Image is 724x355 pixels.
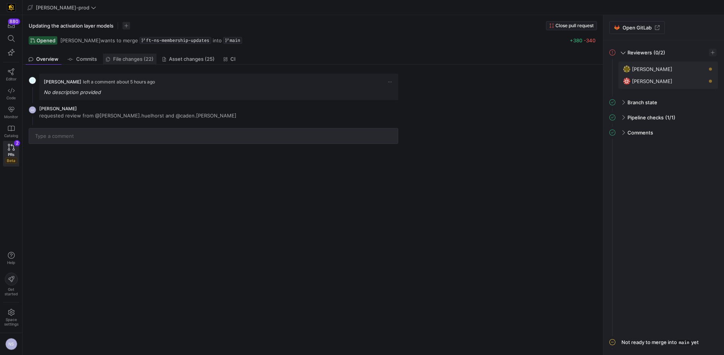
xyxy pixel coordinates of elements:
[4,133,18,138] span: Catalog
[623,65,630,73] img: https://secure.gravatar.com/avatar/332e4ab4f8f73db06c2cf0bfcf19914be04f614aded7b53ca0c4fd3e75c0e2...
[83,79,115,85] span: left a comment
[223,37,242,44] a: main
[14,140,20,146] div: 2
[230,38,240,43] span: main
[8,19,20,25] div: 880
[146,38,209,43] span: ft-ns-membership-updates
[169,57,215,62] span: Asset changes (25)
[570,37,582,43] span: +380
[60,37,138,43] span: wants to merge
[621,339,699,346] div: Not ready to merge into yet
[609,336,718,349] mat-expansion-panel-header: Not ready to merge intomainyet
[6,77,17,81] span: Editor
[8,152,14,157] span: PRs
[39,106,77,111] span: [PERSON_NAME]
[609,62,718,96] div: Reviewers(0/2)
[609,46,718,59] mat-expansion-panel-header: Reviewers(0/2)
[6,96,16,100] span: Code
[609,96,718,108] mat-expansion-panel-header: Branch state
[3,1,19,14] a: https://storage.googleapis.com/y42-prod-data-exchange/images/uAsz27BndGEK0hZWDFeOjoxA7jCwgK9jE472...
[627,49,652,56] span: Reviewers
[623,77,630,85] img: https://secure.gravatar.com/avatar/06bbdcc80648188038f39f089a7f59ad47d850d77952c7f0d8c4f0bc45aa9b...
[29,77,36,84] img: https://secure.gravatar.com/avatar/93624b85cfb6a0d6831f1d6e8dbf2768734b96aa2308d2c902a4aae71f619b...
[37,37,55,43] span: Opened
[3,306,19,330] a: Spacesettings
[653,49,665,56] span: (0/2)
[44,79,81,85] span: [PERSON_NAME]
[623,25,652,31] span: Open GitLab
[609,21,665,34] a: Open GitLab
[677,339,691,346] span: main
[609,111,718,123] mat-expansion-panel-header: Pipeline checks(1/1)
[36,5,89,11] span: [PERSON_NAME]-prod
[230,57,236,62] span: CI
[627,99,657,105] span: Branch state
[60,37,101,43] span: [PERSON_NAME]
[36,57,58,62] span: Overview
[3,270,19,299] button: Getstarted
[3,103,19,122] a: Monitor
[140,37,211,44] a: ft-ns-membership-updates
[26,3,98,12] button: [PERSON_NAME]-prod
[29,23,114,29] span: Updating the activation layer models
[3,65,19,84] a: Editor
[5,338,17,350] div: NS
[665,114,675,120] span: (1/1)
[39,112,236,119] p: requested review from @[PERSON_NAME].huelhorst and @caden.[PERSON_NAME]
[35,133,392,139] input: Type a comment
[3,336,19,352] button: NS
[6,260,16,265] span: Help
[213,37,222,43] span: into
[3,248,19,268] button: Help
[76,57,97,62] span: Commits
[555,23,594,28] span: Close pull request
[117,79,155,85] span: about 5 hours ago
[609,127,718,139] mat-expansion-panel-header: Comments
[8,4,15,11] img: https://storage.googleapis.com/y42-prod-data-exchange/images/uAsz27BndGEK0hZWDFeOjoxA7jCwgK9jE472...
[29,106,36,114] div: NS
[4,114,18,119] span: Monitor
[627,130,653,136] span: Comments
[632,66,672,72] span: [PERSON_NAME]
[632,78,672,84] span: [PERSON_NAME]
[113,57,153,62] span: File changes (22)
[3,84,19,103] a: Code
[627,114,664,120] span: Pipeline checks
[3,141,19,167] a: PRsBeta2
[3,18,19,32] button: 880
[584,37,595,43] span: -340
[3,122,19,141] a: Catalog
[4,317,18,326] span: Space settings
[5,157,17,164] span: Beta
[44,89,101,95] em: No description provided
[5,287,18,296] span: Get started
[546,21,597,30] button: Close pull request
